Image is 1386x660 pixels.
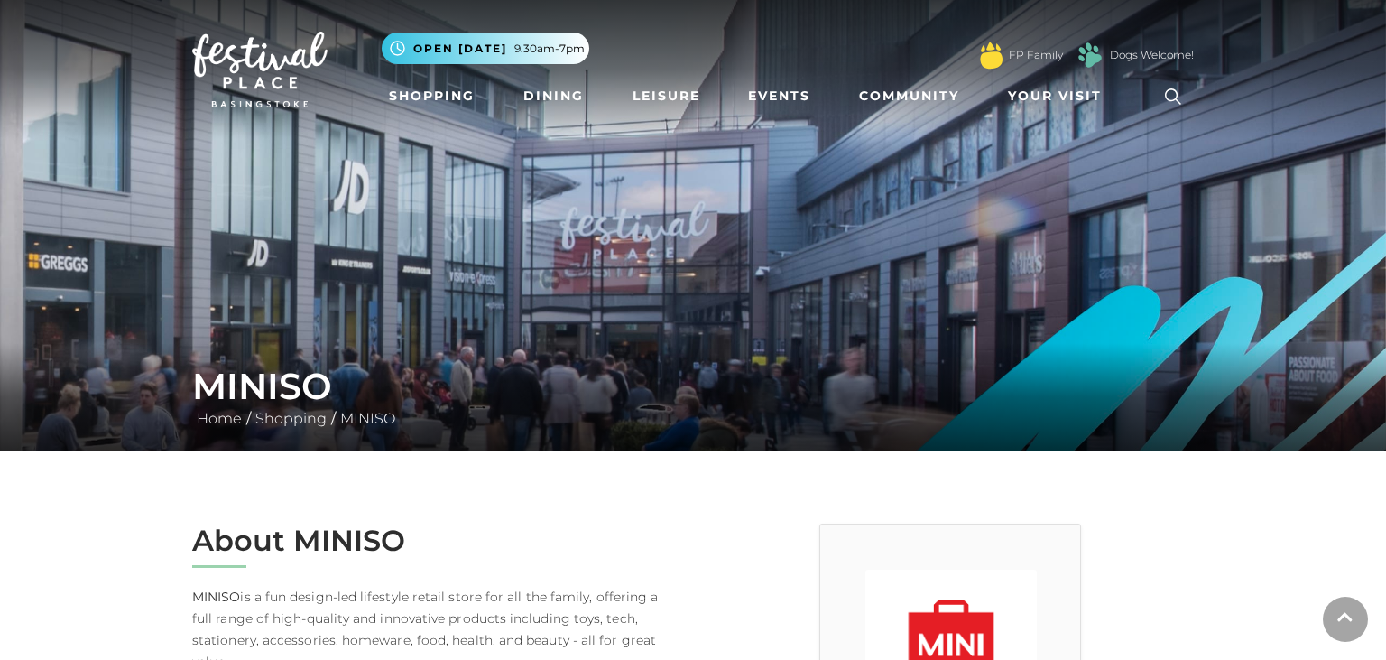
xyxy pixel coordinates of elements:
a: Dogs Welcome! [1110,47,1194,63]
a: FP Family [1009,47,1063,63]
a: Events [741,79,818,113]
span: 9.30am-7pm [514,41,585,57]
h2: About MINISO [192,524,679,558]
span: Open [DATE] [413,41,507,57]
div: / / [179,365,1207,430]
a: Leisure [625,79,707,113]
a: Dining [516,79,591,113]
a: Your Visit [1001,79,1118,113]
span: Your Visit [1008,87,1102,106]
button: Open [DATE] 9.30am-7pm [382,33,589,64]
a: MINISO [336,410,400,427]
a: Community [852,79,966,113]
a: Shopping [382,79,482,113]
a: Shopping [251,410,331,427]
strong: MINISO [192,589,240,605]
h1: MINISO [192,365,1194,408]
img: Festival Place Logo [192,32,328,107]
a: Home [192,410,246,427]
